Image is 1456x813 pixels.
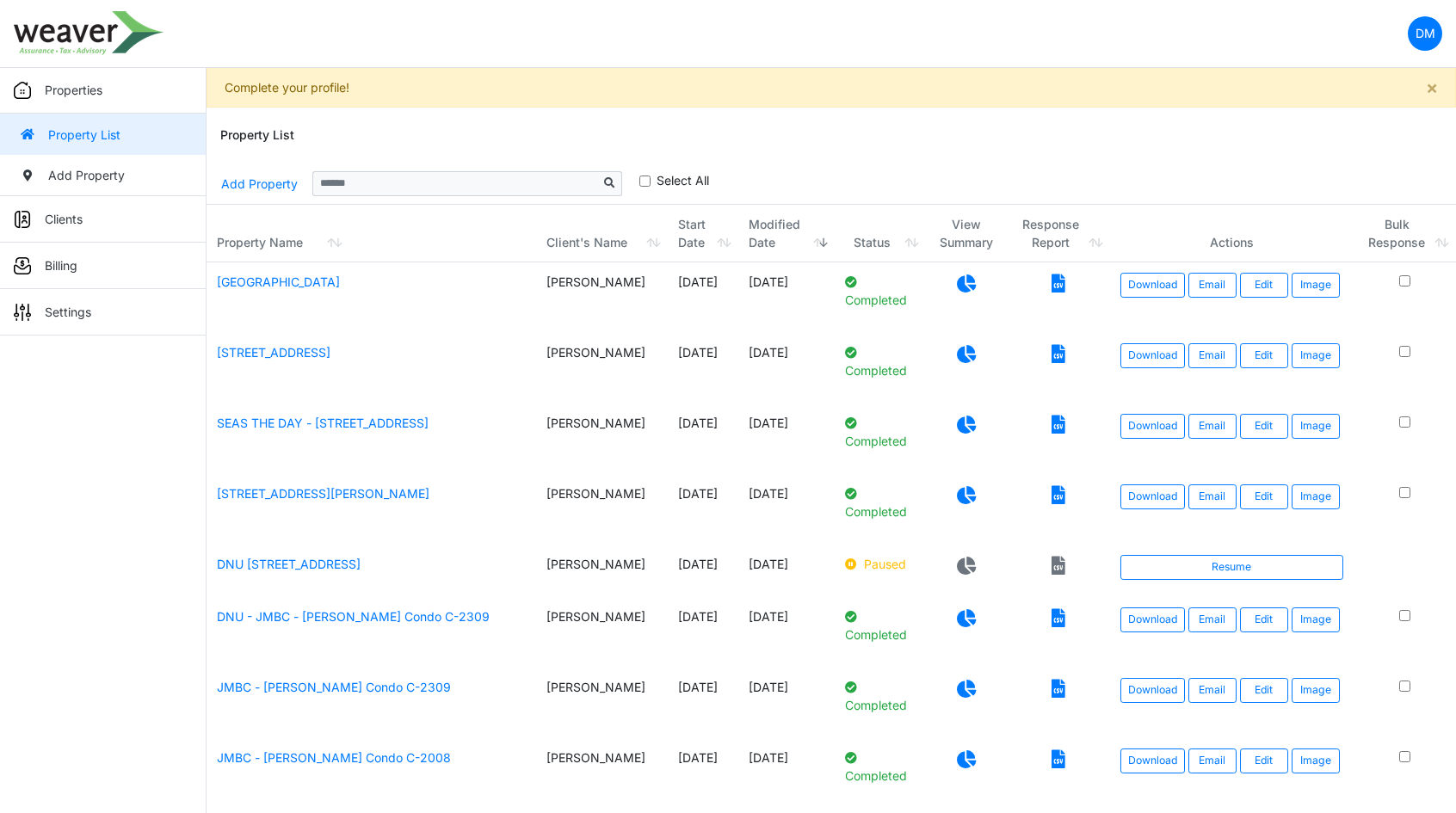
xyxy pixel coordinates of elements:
td: [DATE] [668,597,738,668]
a: [GEOGRAPHIC_DATA] [217,274,340,289]
label: Select All [657,171,709,189]
a: Download [1120,273,1185,297]
a: DNU [STREET_ADDRESS] [217,557,361,571]
a: SEAS THE DAY - [STREET_ADDRESS] [217,416,429,430]
th: Bulk Response: activate to sort column ascending [1354,205,1456,262]
button: Image [1292,414,1340,438]
div: Complete your profile! [207,67,1456,108]
a: Download [1120,343,1185,367]
button: Email [1188,678,1237,702]
p: Completed [845,678,916,714]
p: Completed [845,273,916,309]
td: [DATE] [738,668,835,738]
a: Resume [1120,555,1343,579]
th: Start Date: activate to sort column ascending [668,205,738,262]
a: Edit [1240,678,1288,702]
td: [DATE] [738,474,835,545]
button: Image [1292,273,1340,297]
th: Actions [1110,205,1354,262]
img: sidemenu_properties.png [14,82,31,99]
p: Paused [845,555,916,573]
span: × [1426,77,1438,98]
button: Image [1292,343,1340,367]
th: Modified Date: activate to sort column ascending [738,205,835,262]
td: [DATE] [668,738,738,809]
p: Properties [45,81,102,99]
a: Edit [1240,484,1288,508]
p: Completed [845,484,916,520]
a: Download [1120,484,1185,508]
img: sidemenu_client.png [14,211,31,228]
a: Edit [1240,607,1288,631]
td: [DATE] [738,333,835,403]
p: Clients [45,210,83,228]
img: sidemenu_settings.png [14,304,31,321]
button: Close [1409,68,1455,107]
button: Email [1188,273,1237,297]
a: JMBC - [PERSON_NAME] Condo C-2309 [217,680,451,694]
a: Edit [1240,343,1288,367]
td: [PERSON_NAME] [536,545,668,597]
td: [DATE] [668,668,738,738]
button: Email [1188,343,1237,367]
a: DNU - JMBC - [PERSON_NAME] Condo C-2309 [217,609,490,624]
button: Image [1292,484,1340,508]
img: spp logo [14,11,164,55]
button: Email [1188,748,1237,773]
a: Add Property [220,169,299,199]
td: [PERSON_NAME] [536,262,668,333]
th: Property Name: activate to sort column ascending [207,205,536,262]
p: Billing [45,256,77,274]
th: View Summary [926,205,1008,262]
p: Completed [845,748,916,785]
td: [PERSON_NAME] [536,668,668,738]
p: Settings [45,303,91,321]
a: Edit [1240,273,1288,297]
td: [DATE] [668,474,738,545]
img: sidemenu_billing.png [14,257,31,274]
th: Client's Name: activate to sort column ascending [536,205,668,262]
input: Sizing example input [312,171,598,195]
p: Completed [845,414,916,450]
td: [PERSON_NAME] [536,474,668,545]
td: [PERSON_NAME] [536,333,668,403]
th: Response Report: activate to sort column ascending [1008,205,1110,262]
button: Email [1188,414,1237,438]
a: Edit [1240,414,1288,438]
td: [DATE] [738,262,835,333]
a: Download [1120,678,1185,702]
td: [PERSON_NAME] [536,403,668,474]
td: [PERSON_NAME] [536,738,668,809]
td: [PERSON_NAME] [536,597,668,668]
a: Download [1120,607,1185,631]
button: Image [1292,678,1340,702]
td: [DATE] [668,333,738,403]
td: [DATE] [738,738,835,809]
a: Edit [1240,748,1288,773]
a: [STREET_ADDRESS][PERSON_NAME] [217,486,429,501]
a: DM [1408,16,1442,51]
h6: Property List [220,128,294,143]
th: Status: activate to sort column ascending [835,205,926,262]
p: Completed [845,607,916,644]
td: [DATE] [738,597,835,668]
button: Email [1188,484,1237,508]
td: [DATE] [738,403,835,474]
td: [DATE] [668,403,738,474]
a: [STREET_ADDRESS] [217,345,330,360]
a: JMBC - [PERSON_NAME] Condo C-2008 [217,750,451,765]
td: [DATE] [668,262,738,333]
button: Image [1292,607,1340,631]
a: Download [1120,748,1185,773]
td: [DATE] [668,545,738,597]
p: DM [1416,24,1435,42]
button: Email [1188,607,1237,631]
p: Completed [845,343,916,379]
button: Image [1292,748,1340,773]
td: [DATE] [738,545,835,597]
a: Download [1120,414,1185,438]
